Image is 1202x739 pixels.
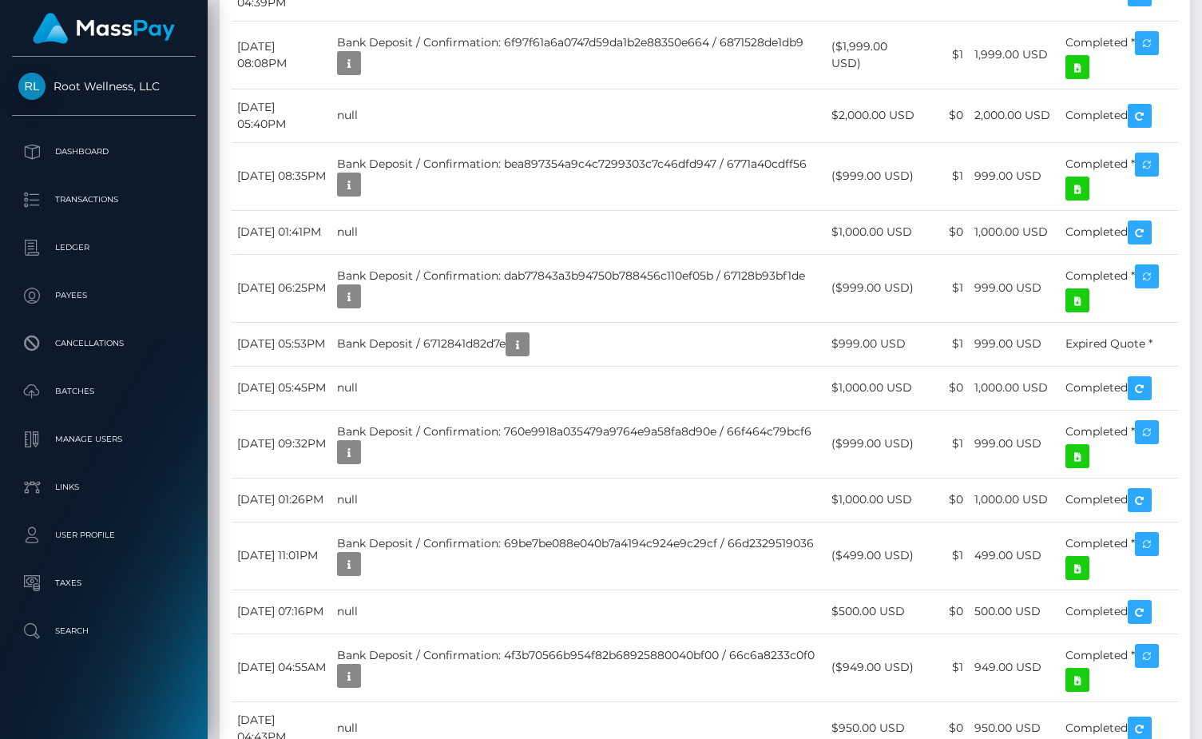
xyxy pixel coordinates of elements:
p: Taxes [18,571,189,595]
p: Search [18,619,189,643]
img: MassPay Logo [33,13,175,44]
span: Root Wellness, LLC [12,79,196,93]
p: Payees [18,284,189,308]
p: Dashboard [18,140,189,164]
p: Cancellations [18,332,189,356]
p: Transactions [18,188,189,212]
p: Links [18,475,189,499]
p: Manage Users [18,427,189,451]
p: Batches [18,379,189,403]
p: User Profile [18,523,189,547]
p: Ledger [18,236,189,260]
img: Root Wellness, LLC [18,73,46,100]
